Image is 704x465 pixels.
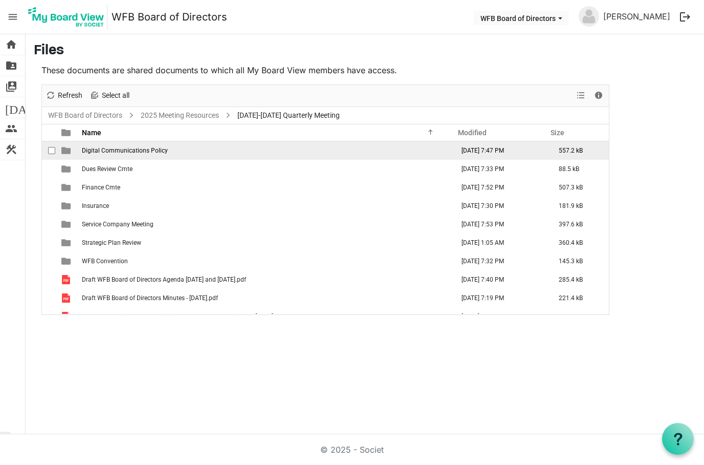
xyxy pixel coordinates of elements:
[553,289,609,307] td: 221.4 kB is template cell column header Size
[86,85,133,107] div: Select all
[82,202,109,209] span: Insurance
[55,141,79,160] td: is template cell column header type
[42,252,55,270] td: checkbox
[82,147,168,154] span: Digital Communications Policy
[82,221,153,228] span: Service Company Meeting
[42,270,55,289] td: checkbox
[458,129,487,137] span: Modified
[235,109,342,122] span: [DATE]-[DATE] Quarterly Meeting
[55,289,79,307] td: is template cell column header type
[575,89,587,102] button: View dropdownbutton
[55,270,79,289] td: is template cell column header type
[79,234,455,252] td: Strategic Plan Review is template cell column header Name
[55,160,79,178] td: is template cell column header type
[5,97,45,118] span: [DATE]
[474,11,569,25] button: WFB Board of Directors dropdownbutton
[592,89,606,102] button: Details
[25,4,107,30] img: My Board View Logo
[674,6,696,28] button: logout
[42,160,55,178] td: checkbox
[553,252,609,270] td: 145.3 kB is template cell column header Size
[455,270,553,289] td: September 16, 2025 7:40 PM column header Modified
[553,307,609,326] td: 205.7 kB is template cell column header Size
[25,4,112,30] a: My Board View Logo
[553,215,609,234] td: 397.6 kB is template cell column header Size
[88,89,131,102] button: Select all
[5,76,17,97] span: switch_account
[44,89,84,102] button: Refresh
[553,234,609,252] td: 360.4 kB is template cell column header Size
[79,270,455,289] td: Draft WFB Board of Directors Agenda 9-18 and 9-19-2025.pdf is template cell column header Name
[42,178,55,197] td: checkbox
[82,184,120,191] span: Finance Cmte
[57,89,83,102] span: Refresh
[79,160,455,178] td: Dues Review Cmte is template cell column header Name
[455,178,553,197] td: September 12, 2025 7:52 PM column header Modified
[455,141,553,160] td: September 12, 2025 7:47 PM column header Modified
[42,141,55,160] td: checkbox
[5,139,17,160] span: construction
[82,276,246,283] span: Draft WFB Board of Directors Agenda [DATE] and [DATE].pdf
[579,6,599,27] img: no-profile-picture.svg
[320,445,384,455] a: © 2025 - Societ
[55,215,79,234] td: is template cell column header type
[79,215,455,234] td: Service Company Meeting is template cell column header Name
[112,7,227,27] a: WFB Board of Directors
[82,239,141,246] span: Strategic Plan Review
[79,252,455,270] td: WFB Convention is template cell column header Name
[101,89,130,102] span: Select all
[551,129,564,137] span: Size
[55,178,79,197] td: is template cell column header type
[3,7,23,27] span: menu
[573,85,590,107] div: View
[79,197,455,215] td: Insurance is template cell column header Name
[55,252,79,270] td: is template cell column header type
[34,43,696,60] h3: Files
[590,85,607,107] div: Details
[553,178,609,197] td: 507.3 kB is template cell column header Size
[5,118,17,139] span: people
[42,85,86,107] div: Refresh
[553,141,609,160] td: 557.2 kB is template cell column header Size
[455,215,553,234] td: September 12, 2025 7:53 PM column header Modified
[139,109,221,122] a: 2025 Meeting Resources
[82,258,128,265] span: WFB Convention
[42,307,55,326] td: checkbox
[553,197,609,215] td: 181.9 kB is template cell column header Size
[455,160,553,178] td: September 12, 2025 7:33 PM column header Modified
[41,64,609,76] p: These documents are shared documents to which all My Board View members have access.
[455,289,553,307] td: September 12, 2025 7:19 PM column header Modified
[82,165,133,173] span: Dues Review Cmte
[79,178,455,197] td: Finance Cmte is template cell column header Name
[82,313,284,320] span: WFB Board of Directors Special Video Conf Mtg Draft Minutes - [DATE].pdf
[55,234,79,252] td: is template cell column header type
[42,289,55,307] td: checkbox
[79,289,455,307] td: Draft WFB Board of Directors Minutes - 7-29-2025.pdf is template cell column header Name
[5,55,17,76] span: folder_shared
[79,307,455,326] td: WFB Board of Directors Special Video Conf Mtg Draft Minutes - 8-19-2025.pdf is template cell colu...
[553,270,609,289] td: 285.4 kB is template cell column header Size
[455,197,553,215] td: September 12, 2025 7:30 PM column header Modified
[79,141,455,160] td: Digital Communications Policy is template cell column header Name
[455,307,553,326] td: September 12, 2025 7:19 PM column header Modified
[55,197,79,215] td: is template cell column header type
[455,234,553,252] td: September 17, 2025 1:05 AM column header Modified
[42,234,55,252] td: checkbox
[455,252,553,270] td: September 12, 2025 7:32 PM column header Modified
[82,129,101,137] span: Name
[55,307,79,326] td: is template cell column header type
[5,34,17,55] span: home
[82,294,218,302] span: Draft WFB Board of Directors Minutes - [DATE].pdf
[42,197,55,215] td: checkbox
[553,160,609,178] td: 88.5 kB is template cell column header Size
[599,6,674,27] a: [PERSON_NAME]
[42,215,55,234] td: checkbox
[46,109,124,122] a: WFB Board of Directors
